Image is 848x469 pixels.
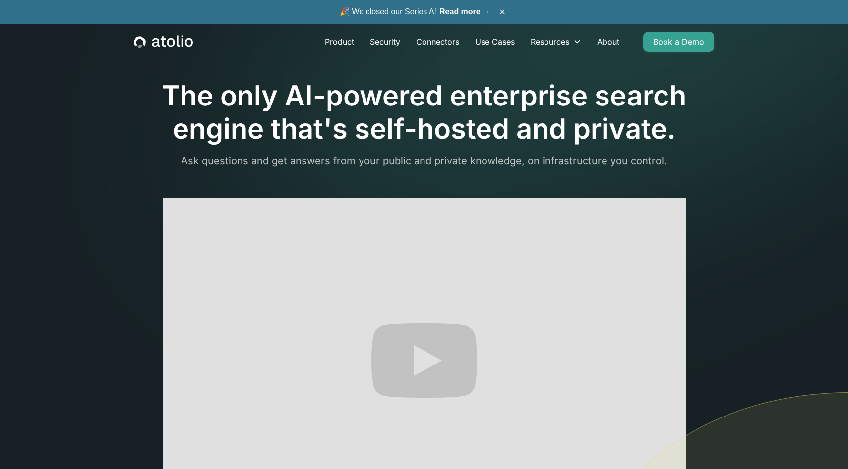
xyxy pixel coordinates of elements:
a: About [589,32,627,52]
p: Ask questions and get answers from your public and private knowledge, on infrastructure you control. [134,154,714,168]
h1: The only AI-powered enterprise search engine that's self-hosted and private. [134,79,714,146]
a: Book a Demo [643,32,714,52]
div: Resources [523,32,589,52]
div: Resources [531,36,569,48]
